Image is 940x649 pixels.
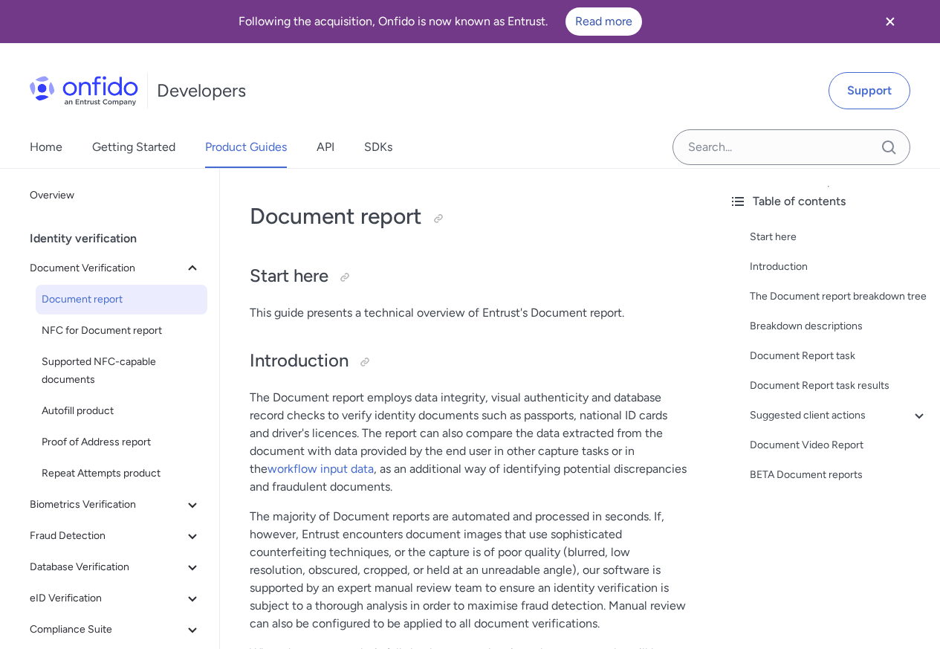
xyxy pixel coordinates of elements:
[750,347,928,365] a: Document Report task
[36,427,207,457] a: Proof of Address report
[30,224,213,254] div: Identity verification
[42,353,201,389] span: Supported NFC-capable documents
[750,258,928,276] a: Introduction
[250,201,687,231] h1: Document report
[30,187,201,204] span: Overview
[92,126,175,168] a: Getting Started
[30,621,184,639] span: Compliance Suite
[42,291,201,309] span: Document report
[30,590,184,607] span: eID Verification
[157,79,246,103] h1: Developers
[250,304,687,322] p: This guide presents a technical overview of Entrust's Document report.
[672,129,910,165] input: Onfido search input field
[24,490,207,520] button: Biometrics Verification
[750,407,928,424] a: Suggested client actions
[24,584,207,613] button: eID Verification
[750,466,928,484] a: BETA Document reports
[30,527,184,545] span: Fraud Detection
[24,552,207,582] button: Database Verification
[750,288,928,306] a: The Document report breakdown tree
[30,76,138,106] img: Onfido Logo
[24,521,207,551] button: Fraud Detection
[317,126,334,168] a: API
[268,462,374,476] a: workflow input data
[42,433,201,451] span: Proof of Address report
[42,322,201,340] span: NFC for Document report
[863,3,918,40] button: Close banner
[250,264,687,289] h2: Start here
[750,377,928,395] a: Document Report task results
[24,254,207,283] button: Document Verification
[250,508,687,633] p: The majority of Document reports are automated and processed in seconds. If, however, Entrust enc...
[24,615,207,645] button: Compliance Suite
[36,285,207,314] a: Document report
[250,389,687,496] p: The Document report employs data integrity, visual authenticity and database record checks to ver...
[205,126,287,168] a: Product Guides
[36,316,207,346] a: NFC for Document report
[24,181,207,210] a: Overview
[750,228,928,246] a: Start here
[729,193,928,210] div: Table of contents
[36,396,207,426] a: Autofill product
[750,436,928,454] a: Document Video Report
[750,317,928,335] a: Breakdown descriptions
[364,126,392,168] a: SDKs
[881,13,899,30] svg: Close banner
[30,126,62,168] a: Home
[30,496,184,514] span: Biometrics Verification
[36,347,207,395] a: Supported NFC-capable documents
[42,402,201,420] span: Autofill product
[30,259,184,277] span: Document Verification
[565,7,642,36] a: Read more
[829,72,910,109] a: Support
[250,349,687,374] h2: Introduction
[30,558,184,576] span: Database Verification
[36,459,207,488] a: Repeat Attempts product
[18,7,863,36] div: Following the acquisition, Onfido is now known as Entrust.
[42,465,201,482] span: Repeat Attempts product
